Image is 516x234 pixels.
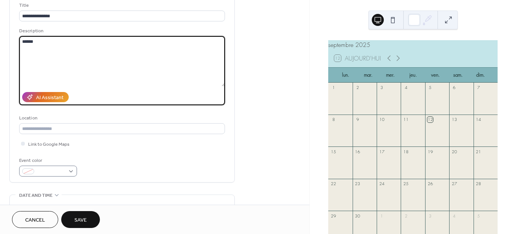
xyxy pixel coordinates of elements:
div: 2 [403,213,409,219]
div: 2 [355,85,361,91]
div: AI Assistant [36,94,63,102]
div: 14 [476,117,481,122]
div: mar. [357,68,379,83]
div: septembre 2025 [328,40,498,49]
div: ven. [424,68,447,83]
div: Start date [19,204,42,212]
div: 8 [330,117,336,122]
div: 10 [379,117,385,122]
div: 23 [355,181,361,187]
div: Description [19,27,223,35]
div: 29 [330,213,336,219]
button: AI Assistant [22,92,69,102]
div: 6 [451,85,457,91]
button: Cancel [12,211,58,228]
div: sam. [447,68,469,83]
div: 12 [427,117,433,122]
div: 13 [451,117,457,122]
div: 1 [379,213,385,219]
div: 19 [427,149,433,154]
div: 24 [379,181,385,187]
div: 15 [330,149,336,154]
div: 5 [476,213,481,219]
div: 9 [355,117,361,122]
div: Title [19,2,223,9]
div: 3 [427,213,433,219]
div: 7 [476,85,481,91]
div: 4 [451,213,457,219]
div: 20 [451,149,457,154]
div: lun. [334,68,357,83]
div: 21 [476,149,481,154]
div: 22 [330,181,336,187]
div: jeu. [402,68,424,83]
span: Link to Google Maps [28,140,69,148]
span: Save [74,216,87,224]
div: 16 [355,149,361,154]
div: 17 [379,149,385,154]
button: Save [61,211,100,228]
div: 27 [451,181,457,187]
div: Event color [19,157,75,165]
div: 3 [379,85,385,91]
span: Cancel [25,216,45,224]
div: End date [126,204,147,212]
div: 5 [427,85,433,91]
div: 11 [403,117,409,122]
span: Date and time [19,192,53,199]
div: 26 [427,181,433,187]
div: Location [19,114,223,122]
div: 18 [403,149,409,154]
div: 28 [476,181,481,187]
div: 30 [355,213,361,219]
div: 4 [403,85,409,91]
div: dim. [469,68,492,83]
div: 1 [330,85,336,91]
div: 25 [403,181,409,187]
div: mer. [379,68,402,83]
